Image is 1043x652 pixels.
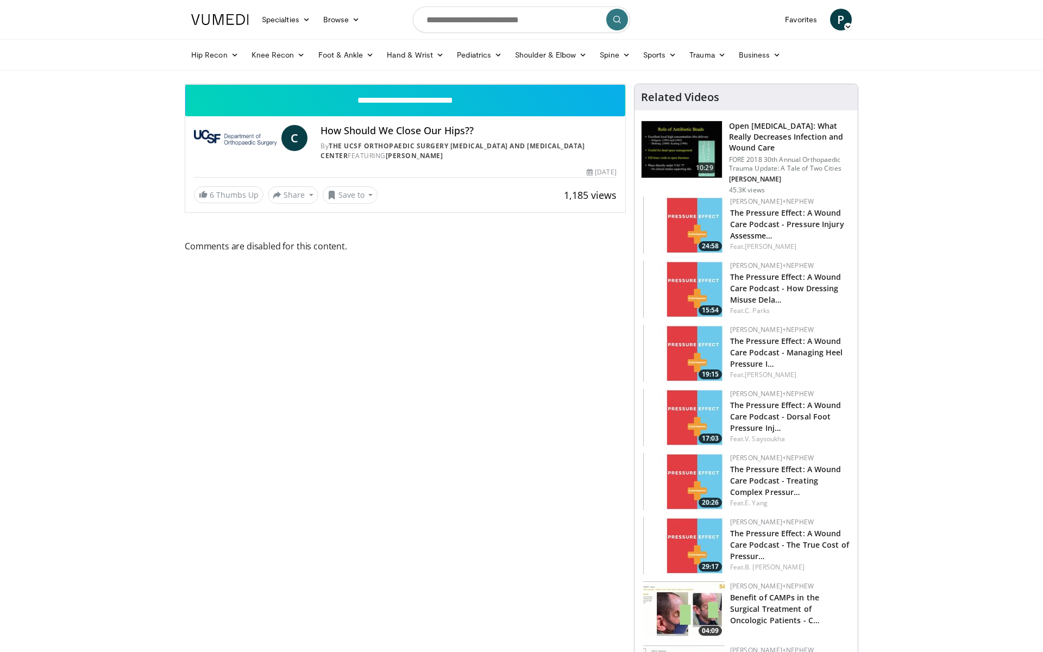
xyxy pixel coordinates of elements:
[643,389,725,446] img: d68379d8-97de-484f-9076-f39c80eee8eb.150x105_q85_crop-smart_upscale.jpg
[730,306,849,316] div: Feat.
[413,7,630,33] input: Search topics, interventions
[745,370,796,379] a: [PERSON_NAME]
[641,91,719,104] h4: Related Videos
[643,261,725,318] a: 15:54
[255,9,317,30] a: Specialties
[210,190,214,200] span: 6
[729,121,851,153] h3: Open [MEDICAL_DATA]: What Really Decreases Infection and Wound Care
[699,562,722,572] span: 29:17
[745,306,770,315] a: C. Parks
[730,517,814,526] a: [PERSON_NAME]+Nephew
[730,453,814,462] a: [PERSON_NAME]+Nephew
[729,186,765,195] p: 45.3K views
[185,44,245,66] a: Hip Recon
[185,84,625,85] video-js: Video Player
[450,44,508,66] a: Pediatrics
[587,167,616,177] div: [DATE]
[699,434,722,443] span: 17:03
[730,562,849,572] div: Feat.
[730,434,849,444] div: Feat.
[593,44,636,66] a: Spine
[643,453,725,510] img: 5dccabbb-5219-43eb-ba82-333b4a767645.150x105_q85_crop-smart_upscale.jpg
[730,208,844,241] a: The Pressure Effect: A Wound Care Podcast - Pressure Injury Assessme…
[643,581,725,638] img: 9ea3e4e5-613d-48e5-a922-d8ad75ab8de9.150x105_q85_crop-smart_upscale.jpg
[730,464,841,497] a: The Pressure Effect: A Wound Care Podcast - Treating Complex Pressur…
[730,197,814,206] a: [PERSON_NAME]+Nephew
[643,325,725,382] img: 60a7b2e5-50df-40c4-868a-521487974819.150x105_q85_crop-smart_upscale.jpg
[386,151,443,160] a: [PERSON_NAME]
[268,186,318,204] button: Share
[643,389,725,446] a: 17:03
[194,186,263,203] a: 6 Thumbs Up
[642,121,722,178] img: ded7be61-cdd8-40fc-98a3-de551fea390e.150x105_q85_crop-smart_upscale.jpg
[732,44,788,66] a: Business
[745,498,768,507] a: E. Yang
[323,186,378,204] button: Save to
[730,389,814,398] a: [PERSON_NAME]+Nephew
[730,592,820,625] a: Benefit of CAMPs in the Surgical Treatment of Oncologic Patients - C…
[643,517,725,574] a: 29:17
[730,581,814,591] a: [PERSON_NAME]+Nephew
[730,272,841,305] a: The Pressure Effect: A Wound Care Podcast - How Dressing Misuse Dela…
[508,44,593,66] a: Shoulder & Elbow
[778,9,824,30] a: Favorites
[745,434,785,443] a: V. Saysoukha
[643,197,725,254] img: 2a658e12-bd38-46e9-9f21-8239cc81ed40.150x105_q85_crop-smart_upscale.jpg
[191,14,249,25] img: VuMedi Logo
[683,44,732,66] a: Trauma
[730,370,849,380] div: Feat.
[729,155,851,173] p: FORE 2018 30th Annual Orthopaedic Trauma Update: A Tale of Two Cities
[637,44,683,66] a: Sports
[730,261,814,270] a: [PERSON_NAME]+Nephew
[699,498,722,507] span: 20:26
[730,400,841,433] a: The Pressure Effect: A Wound Care Podcast - Dorsal Foot Pressure Inj…
[321,141,585,160] a: The UCSF Orthopaedic Surgery [MEDICAL_DATA] and [MEDICAL_DATA] Center
[643,261,725,318] img: 61e02083-5525-4adc-9284-c4ef5d0bd3c4.150x105_q85_crop-smart_upscale.jpg
[643,197,725,254] a: 24:58
[317,9,367,30] a: Browse
[281,125,307,151] a: C
[643,517,725,574] img: bce944ac-c964-4110-a3bf-6462e96f2fa7.150x105_q85_crop-smart_upscale.jpg
[699,241,722,251] span: 24:58
[745,242,796,251] a: [PERSON_NAME]
[312,44,381,66] a: Foot & Ankle
[730,336,843,369] a: The Pressure Effect: A Wound Care Podcast - Managing Heel Pressure I…
[699,369,722,379] span: 19:15
[321,125,616,137] h4: How Should We Close Our Hips??
[730,528,849,561] a: The Pressure Effect: A Wound Care Podcast - The True Cost of Pressur…
[194,125,277,151] img: The UCSF Orthopaedic Surgery Arthritis and Joint Replacement Center
[643,453,725,510] a: 20:26
[730,242,849,252] div: Feat.
[745,562,805,572] a: B. [PERSON_NAME]
[699,305,722,315] span: 15:54
[830,9,852,30] a: P
[185,239,626,253] span: Comments are disabled for this content.
[699,626,722,636] span: 04:09
[692,162,718,173] span: 10:29
[643,581,725,638] a: 04:09
[245,44,312,66] a: Knee Recon
[380,44,450,66] a: Hand & Wrist
[321,141,616,161] div: By FEATURING
[730,498,849,508] div: Feat.
[643,325,725,382] a: 19:15
[729,175,851,184] p: [PERSON_NAME]
[730,325,814,334] a: [PERSON_NAME]+Nephew
[564,189,617,202] span: 1,185 views
[641,121,851,195] a: 10:29 Open [MEDICAL_DATA]: What Really Decreases Infection and Wound Care FORE 2018 30th Annual O...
